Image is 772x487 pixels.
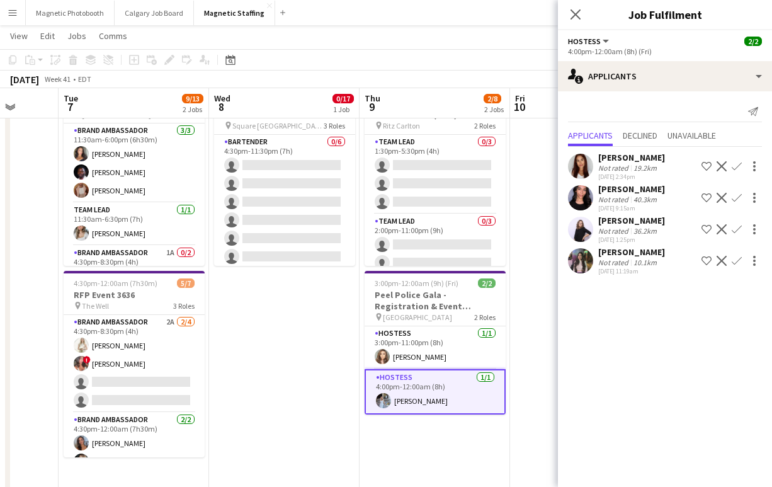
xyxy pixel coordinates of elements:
[333,105,353,114] div: 1 Job
[194,1,275,25] button: Magnetic Staffing
[631,226,659,236] div: 36.2km
[64,79,205,266] app-job-card: 11:30am-8:30pm (9h)4/6RFP Event 3636 [GEOGRAPHIC_DATA]3 RolesBrand Ambassador3/311:30am-6:00pm (6...
[365,214,506,294] app-card-role: Team Lead0/32:00pm-11:00pm (9h)
[232,121,324,130] span: Square [GEOGRAPHIC_DATA]
[631,258,659,267] div: 10.1km
[183,105,203,114] div: 2 Jobs
[212,100,230,114] span: 8
[40,30,55,42] span: Edit
[62,100,78,114] span: 7
[667,131,716,140] span: Unavailable
[64,315,205,413] app-card-role: Brand Ambassador2A2/44:30pm-8:30pm (4h)[PERSON_NAME]![PERSON_NAME]
[94,28,132,44] a: Comms
[631,163,659,173] div: 19.2km
[515,93,525,104] span: Fri
[365,79,506,266] app-job-card: 1:30pm-11:00pm (9h30m)0/6Sunlife Conference - Event Coordinators (3639) Ritz Carlton2 RolesTeam L...
[568,47,762,56] div: 4:00pm-12:00am (8h) (Fri)
[324,121,345,130] span: 3 Roles
[598,215,665,226] div: [PERSON_NAME]
[484,94,501,103] span: 2/8
[598,246,665,258] div: [PERSON_NAME]
[598,267,665,275] div: [DATE] 11:19am
[365,135,506,214] app-card-role: Team Lead0/31:30pm-5:30pm (4h)
[568,131,613,140] span: Applicants
[365,289,506,312] h3: Peel Police Gala - Registration & Event Support (3111)
[598,226,631,236] div: Not rated
[478,278,496,288] span: 2/2
[363,100,380,114] span: 9
[64,93,78,104] span: Tue
[5,28,33,44] a: View
[598,173,665,181] div: [DATE] 2:34pm
[623,131,657,140] span: Declined
[83,356,91,364] span: !
[115,1,194,25] button: Calgary Job Board
[365,93,380,104] span: Thu
[383,312,452,322] span: [GEOGRAPHIC_DATA]
[82,301,109,311] span: The Well
[365,369,506,415] app-card-role: Hostess1/14:00pm-12:00am (8h)[PERSON_NAME]
[383,121,420,130] span: Ritz Carlton
[173,301,195,311] span: 3 Roles
[62,28,91,44] a: Jobs
[214,135,355,269] app-card-role: Bartender0/64:30pm-11:30pm (7h)
[10,30,28,42] span: View
[78,74,91,84] div: EDT
[214,93,230,104] span: Wed
[64,289,205,301] h3: RFP Event 3636
[631,195,659,204] div: 40.3km
[365,271,506,415] app-job-card: 3:00pm-12:00am (9h) (Fri)2/2Peel Police Gala - Registration & Event Support (3111) [GEOGRAPHIC_DA...
[598,195,631,204] div: Not rated
[10,73,39,86] div: [DATE]
[598,152,665,163] div: [PERSON_NAME]
[67,30,86,42] span: Jobs
[598,258,631,267] div: Not rated
[474,121,496,130] span: 2 Roles
[182,94,203,103] span: 9/13
[598,183,665,195] div: [PERSON_NAME]
[598,236,665,244] div: [DATE] 1:25pm
[484,105,504,114] div: 2 Jobs
[568,37,601,46] span: Hostess
[26,1,115,25] button: Magnetic Photobooth
[558,6,772,23] h3: Job Fulfilment
[214,79,355,266] app-job-card: 4:30pm-11:30pm (7h)0/17Food District Event - Square One #3165 Square [GEOGRAPHIC_DATA]3 RolesBart...
[64,123,205,203] app-card-role: Brand Ambassador3/311:30am-6:00pm (6h30m)[PERSON_NAME][PERSON_NAME][PERSON_NAME]
[99,30,127,42] span: Comms
[64,203,205,246] app-card-role: Team Lead1/111:30am-6:30pm (7h)[PERSON_NAME]
[598,204,665,212] div: [DATE] 9:15am
[74,278,177,288] span: 4:30pm-12:00am (7h30m) (Wed)
[474,312,496,322] span: 2 Roles
[513,100,525,114] span: 10
[598,163,631,173] div: Not rated
[64,271,205,457] app-job-card: 4:30pm-12:00am (7h30m) (Wed)5/7RFP Event 3636 The Well3 RolesBrand Ambassador2A2/44:30pm-8:30pm (...
[42,74,73,84] span: Week 41
[365,326,506,369] app-card-role: Hostess1/13:00pm-11:00pm (8h)[PERSON_NAME]
[64,413,205,474] app-card-role: Brand Ambassador2/24:30pm-12:00am (7h30m)[PERSON_NAME][PERSON_NAME]
[64,246,205,307] app-card-role: Brand Ambassador1A0/24:30pm-8:30pm (4h)
[177,278,195,288] span: 5/7
[35,28,60,44] a: Edit
[558,61,772,91] div: Applicants
[332,94,354,103] span: 0/17
[375,278,458,288] span: 3:00pm-12:00am (9h) (Fri)
[568,37,611,46] button: Hostess
[744,37,762,46] span: 2/2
